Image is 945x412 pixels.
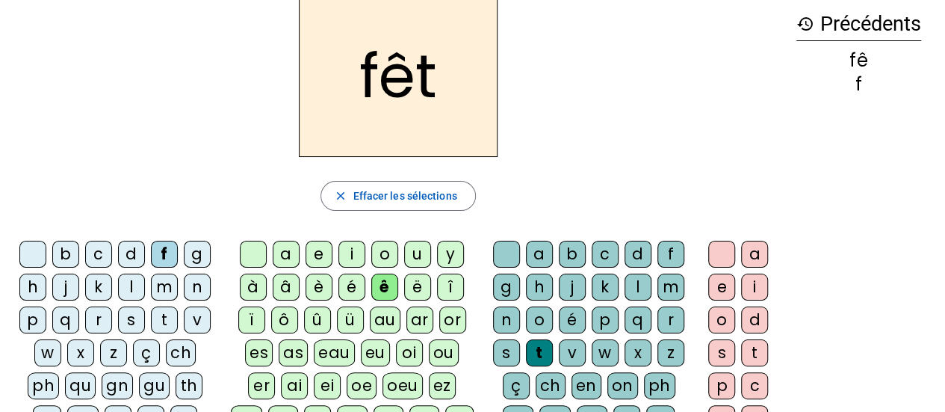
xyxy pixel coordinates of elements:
div: r [657,307,684,333]
div: l [118,274,145,301]
div: n [493,307,520,333]
div: as [279,339,308,366]
div: a [741,241,768,268]
div: q [625,307,651,333]
div: k [85,274,112,301]
div: er [248,372,275,399]
div: h [19,274,46,301]
div: a [526,241,553,268]
div: i [741,274,768,301]
div: on [607,372,638,399]
div: m [657,274,684,301]
div: q [52,307,79,333]
div: j [52,274,79,301]
div: v [559,339,586,366]
div: ph [28,372,59,399]
div: ez [429,372,456,399]
div: c [85,241,112,268]
div: é [559,307,586,333]
div: e [708,274,735,301]
div: or [439,307,466,333]
div: â [273,274,300,301]
div: ë [404,274,431,301]
div: ê [371,274,398,301]
div: c [592,241,619,268]
div: o [526,307,553,333]
div: n [184,274,211,301]
div: r [85,307,112,333]
div: s [118,307,145,333]
div: x [67,339,94,366]
div: w [34,339,61,366]
div: ar [406,307,433,333]
div: oi [396,339,423,366]
div: d [118,241,145,268]
div: j [559,274,586,301]
div: v [184,307,211,333]
div: b [559,241,586,268]
button: Effacer les sélections [320,181,475,211]
div: f [151,241,178,268]
div: z [100,339,127,366]
div: m [151,274,178,301]
div: ç [503,372,530,399]
div: p [708,372,735,399]
div: c [741,372,768,399]
div: qu [65,372,96,399]
div: ô [271,307,298,333]
div: t [526,339,553,366]
div: ch [536,372,566,399]
div: o [371,241,398,268]
div: b [52,241,79,268]
div: eau [314,339,355,366]
div: ai [281,372,308,399]
div: p [592,307,619,333]
div: fê [796,52,921,70]
div: î [437,274,464,301]
div: u [404,241,431,268]
div: d [741,307,768,333]
div: ï [238,307,265,333]
div: e [306,241,332,268]
div: ou [429,339,459,366]
div: a [273,241,300,268]
mat-icon: close [333,189,347,203]
div: oeu [382,372,423,399]
div: au [370,307,400,333]
div: ü [337,307,364,333]
div: ç [133,339,160,366]
div: es [245,339,273,366]
div: gu [139,372,170,399]
div: é [338,274,365,301]
div: g [493,274,520,301]
div: s [708,339,735,366]
div: g [184,241,211,268]
div: th [176,372,202,399]
div: f [796,76,921,93]
div: ch [166,339,196,366]
div: p [19,307,46,333]
div: f [657,241,684,268]
div: t [151,307,178,333]
div: k [592,274,619,301]
div: z [657,339,684,366]
div: o [708,307,735,333]
div: à [240,274,267,301]
div: l [625,274,651,301]
div: i [338,241,365,268]
div: w [592,339,619,366]
div: t [741,339,768,366]
div: è [306,274,332,301]
div: h [526,274,553,301]
div: x [625,339,651,366]
div: eu [361,339,390,366]
div: û [304,307,331,333]
span: Effacer les sélections [353,187,456,205]
div: gn [102,372,133,399]
div: d [625,241,651,268]
div: y [437,241,464,268]
div: oe [347,372,377,399]
div: ei [314,372,341,399]
div: ph [644,372,675,399]
h3: Précédents [796,7,921,41]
